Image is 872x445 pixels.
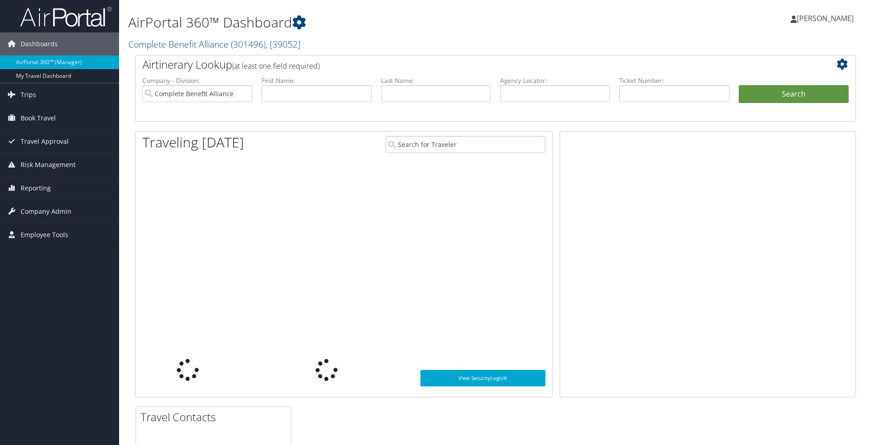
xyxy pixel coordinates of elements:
[21,33,58,55] span: Dashboards
[619,76,729,85] label: Ticket Number:
[797,13,854,23] span: [PERSON_NAME]
[386,136,545,153] input: Search for Traveler
[142,76,252,85] label: Company - Division:
[262,76,371,85] label: First Name:
[266,38,300,50] span: , [ 39052 ]
[21,177,51,200] span: Reporting
[232,61,320,71] span: (at least one field required)
[128,13,618,32] h1: AirPortal 360™ Dashboard
[420,370,545,386] a: View SecurityLogic®
[21,200,71,223] span: Company Admin
[141,409,291,425] h2: Travel Contacts
[21,107,56,130] span: Book Travel
[21,223,68,246] span: Employee Tools
[790,5,863,32] a: [PERSON_NAME]
[231,38,266,50] span: ( 301496 )
[128,38,300,50] a: Complete Benefit Alliance
[21,153,76,176] span: Risk Management
[142,57,789,72] h2: Airtinerary Lookup
[20,6,112,27] img: airportal-logo.png
[500,76,610,85] label: Agency Locator:
[381,76,491,85] label: Last Name:
[21,83,36,106] span: Trips
[142,133,244,152] h1: Traveling [DATE]
[739,85,849,103] button: Search
[21,130,69,153] span: Travel Approval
